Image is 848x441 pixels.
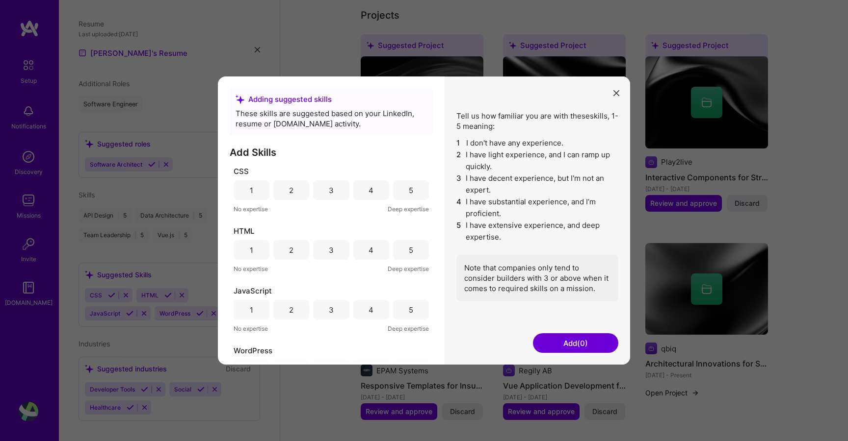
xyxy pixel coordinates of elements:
span: Deep expertise [388,204,429,214]
div: 3 [329,185,334,196]
span: No expertise [234,323,268,334]
span: 5 [456,220,462,243]
div: 1 [250,365,253,375]
div: 4 [369,185,373,196]
li: I have substantial experience, and I’m proficient. [456,196,618,220]
div: 3 [329,245,334,255]
span: 3 [456,172,462,196]
div: 4 [369,245,373,255]
div: 1 [250,245,253,255]
li: I have decent experience, but I'm not an expert. [456,172,618,196]
span: No expertise [234,204,268,214]
button: Add(0) [533,333,618,353]
i: icon Close [613,90,619,96]
div: 5 [409,245,413,255]
li: I have extensive experience, and deep expertise. [456,220,618,243]
i: icon SuggestedTeams [236,95,244,104]
div: Tell us how familiar you are with these skills , 1-5 meaning: [456,111,618,301]
div: 4 [369,305,373,315]
div: modal [218,76,630,365]
div: 5 [409,305,413,315]
span: HTML [234,226,254,236]
div: 3 [329,305,334,315]
span: 1 [456,137,462,149]
span: Deep expertise [388,323,429,334]
div: 4 [369,365,373,375]
span: 4 [456,196,462,220]
div: 1 [250,185,253,196]
span: 2 [456,149,462,172]
span: JavaScript [234,286,272,296]
div: Note that companies only tend to consider builders with 3 or above when it comes to required skil... [456,255,618,301]
div: 2 [289,185,293,196]
div: These skills are suggested based on your LinkedIn, resume or [DOMAIN_NAME] activity. [236,108,427,129]
span: WordPress [234,345,272,356]
div: 5 [409,185,413,196]
span: Deep expertise [388,264,429,274]
span: No expertise [234,264,268,274]
div: 2 [289,305,293,315]
div: 3 [329,365,334,375]
div: 2 [289,365,293,375]
h3: Add Skills [230,147,433,158]
li: I have light experience, and I can ramp up quickly. [456,149,618,172]
div: Adding suggested skills [236,94,427,104]
div: 1 [250,305,253,315]
div: 2 [289,245,293,255]
li: I don't have any experience. [456,137,618,149]
div: 5 [409,365,413,375]
span: CSS [234,166,249,176]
